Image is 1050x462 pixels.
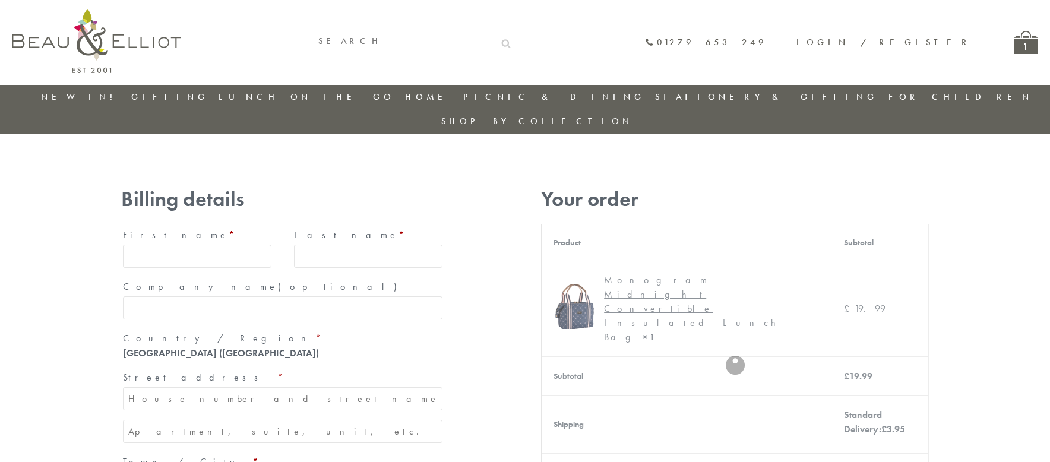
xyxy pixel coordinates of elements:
label: Country / Region [123,329,442,348]
a: Lunch On The Go [219,91,394,103]
a: 01279 653 249 [645,37,767,48]
h3: Your order [541,187,929,211]
a: For Children [888,91,1033,103]
a: Login / Register [796,36,972,48]
a: New in! [41,91,121,103]
a: Home [405,91,453,103]
label: Company name [123,277,442,296]
a: Picnic & Dining [463,91,645,103]
a: Shop by collection [441,115,633,127]
span: (optional) [278,280,404,293]
a: Stationery & Gifting [655,91,878,103]
input: SEARCH [311,29,494,53]
input: Apartment, suite, unit, etc. (optional) [123,420,442,443]
input: House number and street name [123,387,442,410]
img: logo [12,9,181,73]
a: Gifting [131,91,208,103]
label: First name [123,226,271,245]
strong: [GEOGRAPHIC_DATA] ([GEOGRAPHIC_DATA]) [123,347,319,359]
label: Street address [123,368,442,387]
a: 1 [1014,31,1038,54]
label: Last name [294,226,442,245]
h3: Billing details [121,187,444,211]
